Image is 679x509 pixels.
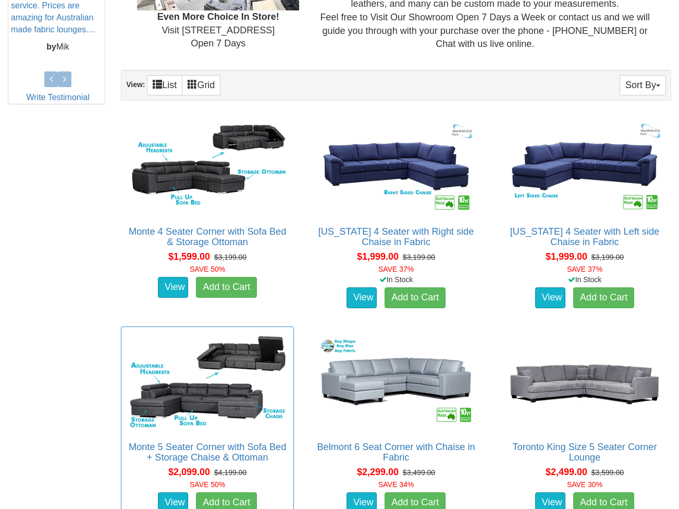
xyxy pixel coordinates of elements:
[190,480,225,489] font: SAVE 50%
[196,277,257,298] a: Add to Cart
[168,467,210,477] span: $2,099.00
[317,442,475,463] a: Belmont 6 Seat Corner with Chaise in Fabric
[214,468,246,477] del: $4,199.00
[512,442,657,463] a: Toronto King Size 5 Seater Corner Lounge
[307,274,485,285] div: In Stock
[378,265,414,273] font: SAVE 37%
[357,467,399,477] span: $2,299.00
[127,332,288,431] img: Monte 5 Seater Corner with Sofa Bed + Storage Chaise & Ottoman
[535,287,565,308] a: View
[168,251,210,262] span: $1,599.00
[591,253,624,261] del: $3,199.00
[504,117,665,216] img: Arizona 4 Seater with Left side Chaise in Fabric
[496,274,673,285] div: In Stock
[129,442,286,463] a: Monte 5 Seater Corner with Sofa Bed + Storage Chaise & Ottoman
[620,75,666,95] button: Sort By
[129,226,286,247] a: Monte 4 Seater Corner with Sofa Bed & Storage Ottoman
[546,251,587,262] span: $1,999.00
[378,480,414,489] font: SAVE 34%
[385,287,446,308] a: Add to Cart
[157,11,279,22] b: Even More Choice In Store!
[510,226,659,247] a: [US_STATE] 4 Seater with Left side Chaise in Fabric
[26,93,89,102] a: Write Testimonial
[127,117,288,216] img: Monte 4 Seater Corner with Sofa Bed & Storage Ottoman
[567,265,602,273] font: SAVE 37%
[591,468,624,477] del: $3,599.00
[347,287,377,308] a: View
[190,265,225,273] font: SAVE 50%
[11,41,105,53] p: Mik
[214,253,246,261] del: $3,199.00
[315,332,477,431] img: Belmont 6 Seat Corner with Chaise in Fabric
[126,80,145,89] strong: View:
[403,253,435,261] del: $3,199.00
[546,467,587,477] span: $2,499.00
[573,287,634,308] a: Add to Cart
[504,332,665,431] img: Toronto King Size 5 Seater Corner Lounge
[147,75,182,95] a: List
[158,277,188,298] a: View
[182,75,220,95] a: Grid
[567,480,602,489] font: SAVE 30%
[46,42,56,51] b: by
[403,468,435,477] del: $3,499.00
[318,226,474,247] a: [US_STATE] 4 Seater with Right side Chaise in Fabric
[315,117,477,216] img: Arizona 4 Seater with Right side Chaise in Fabric
[357,251,399,262] span: $1,999.00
